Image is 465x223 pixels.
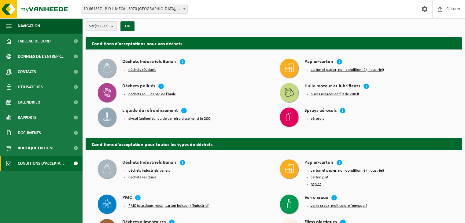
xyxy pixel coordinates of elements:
button: PMC (plastique, métal, carton boisson) (industriel) [128,203,209,208]
span: Utilisateurs [18,79,43,95]
h4: PMC [122,195,132,202]
span: 10-861537 - P-D-L MÉCA - 5070 FOSSES-LA-VILLE, ROUTE DE TAMINES 210A [81,5,187,13]
button: OK [120,21,135,31]
h2: Conditions d'acceptation pour toutes les types de déchets [86,138,462,150]
span: 10-861537 - P-D-L MÉCA - 5070 FOSSES-LA-VILLE, ROUTE DE TAMINES 210A [81,5,188,14]
h4: Déchets Industriels Banals [122,59,176,66]
span: Rapports [18,110,36,125]
span: Tableau de bord [18,34,51,49]
h4: Papier-carton [304,159,333,166]
span: Contacts [18,64,36,79]
button: Site(s)(2/2) [86,21,117,31]
button: papier [311,182,321,187]
h4: Huile moteur et lubrifiants [304,83,360,90]
h4: Déchets pollués [122,83,155,90]
button: huiles usagées en fût de 200 lt [311,92,359,97]
h4: Verre creux [304,195,328,202]
button: déchets résiduels [128,175,156,180]
h4: Déchets Industriels Banals [122,159,176,166]
h4: Liquide de refroidissement [122,108,178,115]
button: carton et papier, non-conditionné (industriel) [311,168,384,173]
span: Site(s) [89,22,109,31]
span: Conditions d'accepta... [18,156,64,171]
button: aérosols [311,116,324,121]
button: carton plat [311,175,328,180]
span: Calendrier [18,95,40,110]
span: Documents [18,125,41,141]
h2: Conditions d'acceptations pour vos déchets [86,37,462,49]
span: Navigation [18,18,40,34]
span: Données de l'entrepr... [18,49,65,64]
button: déchets résiduels [128,68,156,72]
button: verre creux, multicolore (ménager) [311,203,367,208]
h4: Papier-carton [304,59,333,66]
span: Boutique en ligne [18,141,54,156]
h4: Sprays aérosols [304,108,337,115]
button: glycol (antigel et liquide de refroidissement) in 200l [128,116,211,121]
button: déchets souillés par de l'huile [128,92,176,97]
count: (2/2) [100,24,109,28]
button: carton et papier, non-conditionné (industriel) [311,68,384,72]
button: déchets industriels banals [128,168,170,173]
